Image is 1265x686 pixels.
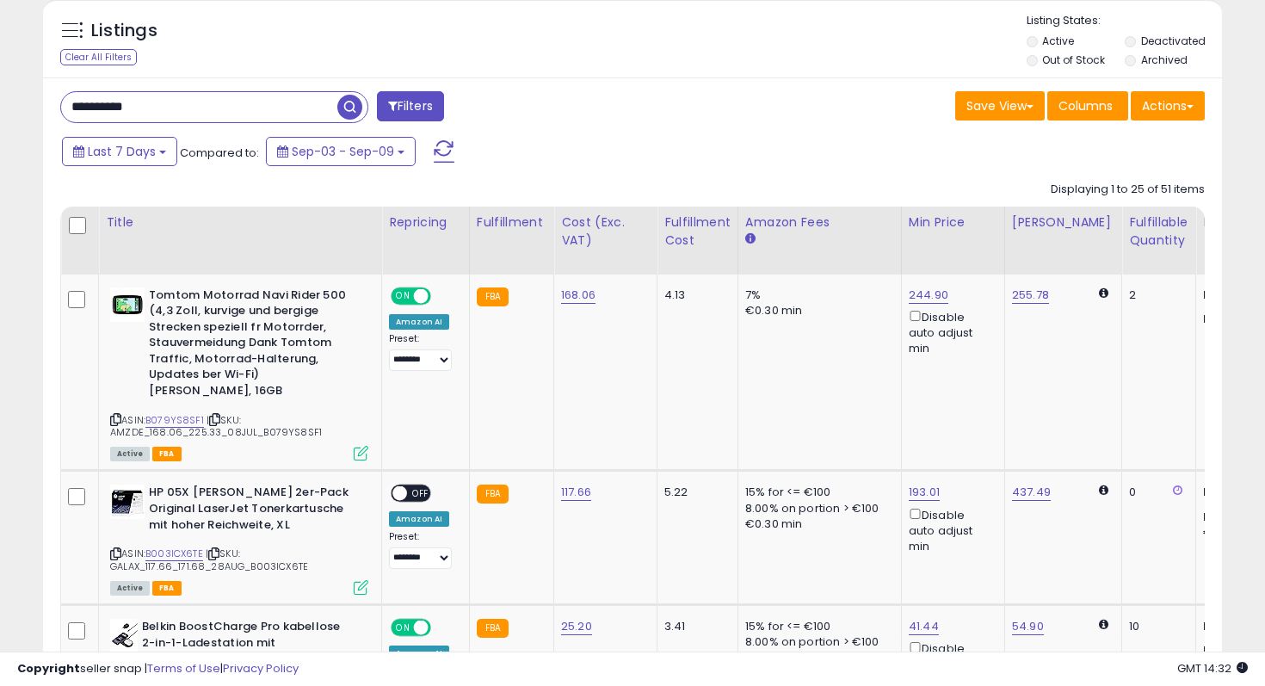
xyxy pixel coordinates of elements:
a: 255.78 [1012,287,1049,304]
button: Columns [1047,91,1128,121]
label: Deactivated [1141,34,1206,48]
img: 31pMXK6YjFL._SL40_.jpg [110,619,138,653]
p: Listing States: [1027,13,1223,29]
label: Out of Stock [1042,53,1105,67]
img: 41lOEYWIwQL._SL40_.jpg [110,485,145,519]
small: FBA [477,485,509,504]
b: Tomtom Motorrad Navi Rider 500 (4,3 Zoll, kurvige und bergige Strecken speziell fr Motorrder, Sta... [149,287,358,404]
div: Cost (Exc. VAT) [561,213,650,250]
b: HP 05X [PERSON_NAME] 2er-Pack Original LaserJet Tonerkartusche mit hoher Reichweite, XL [149,485,358,537]
button: Save View [955,91,1045,121]
div: 15% for <= €100 [745,485,888,500]
a: B003ICX6TE [145,547,203,561]
a: 41.44 [909,618,939,635]
div: Repricing [389,213,462,232]
button: Last 7 Days [62,137,177,166]
span: FBA [152,447,182,461]
div: 8.00% on portion > €100 [745,634,888,650]
span: All listings currently available for purchase on Amazon [110,581,150,596]
span: ON [392,288,414,303]
div: [PERSON_NAME] [1012,213,1114,232]
div: Preset: [389,333,456,372]
label: Active [1042,34,1074,48]
div: Fulfillment [477,213,546,232]
img: 41PD7-OxYML._SL40_.jpg [110,287,145,322]
div: Clear All Filters [60,49,137,65]
div: ASIN: [110,287,368,460]
span: ON [392,621,414,635]
div: Fulfillable Quantity [1129,213,1188,250]
span: Columns [1058,97,1113,114]
div: 0 [1129,485,1182,500]
div: Fulfillment Cost [664,213,731,250]
span: Last 7 Days [88,143,156,160]
div: 2 [1129,287,1182,303]
small: Amazon Fees. [745,232,756,247]
a: Terms of Use [147,660,220,677]
span: OFF [429,288,456,303]
span: | SKU: GALAX_117.66_171.68_28AUG_B003ICX6TE [110,547,308,572]
div: Min Price [909,213,997,232]
span: Sep-03 - Sep-09 [292,143,394,160]
a: 168.06 [561,287,595,304]
a: 193.01 [909,484,940,501]
h5: Listings [91,19,157,43]
span: OFF [429,621,456,635]
div: Disable auto adjust min [909,307,991,357]
div: Title [106,213,374,232]
a: 25.20 [561,618,592,635]
button: Sep-03 - Sep-09 [266,137,416,166]
span: All listings currently available for purchase on Amazon [110,447,150,461]
div: 8.00% on portion > €100 [745,501,888,516]
a: Privacy Policy [223,660,299,677]
div: Amazon AI [389,511,449,527]
div: seller snap | | [17,661,299,677]
div: ASIN: [110,485,368,593]
span: FBA [152,581,182,596]
div: 4.13 [664,287,725,303]
label: Archived [1141,53,1188,67]
div: Displaying 1 to 25 of 51 items [1051,182,1205,198]
div: 15% for <= €100 [745,619,888,634]
div: 10 [1129,619,1182,634]
div: 3.41 [664,619,725,634]
div: 5.22 [664,485,725,500]
div: Disable auto adjust min [909,505,991,555]
a: 54.90 [1012,618,1044,635]
small: FBA [477,287,509,306]
div: Amazon Fees [745,213,894,232]
div: Amazon AI [389,314,449,330]
span: OFF [407,486,435,501]
span: | SKU: AMZDE_168.06_225.33_08JUL_B079YS8SF1 [110,413,322,439]
strong: Copyright [17,660,80,677]
div: 7% [745,287,888,303]
a: 117.66 [561,484,591,501]
div: €0.30 min [745,303,888,318]
a: 244.90 [909,287,948,304]
button: Actions [1131,91,1205,121]
small: FBA [477,619,509,638]
button: Filters [377,91,444,121]
a: B079YS8SF1 [145,413,204,428]
span: 2025-09-17 14:32 GMT [1177,660,1248,677]
div: €0.30 min [745,516,888,532]
a: 437.49 [1012,484,1051,501]
div: Preset: [389,531,456,570]
span: Compared to: [180,145,259,161]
